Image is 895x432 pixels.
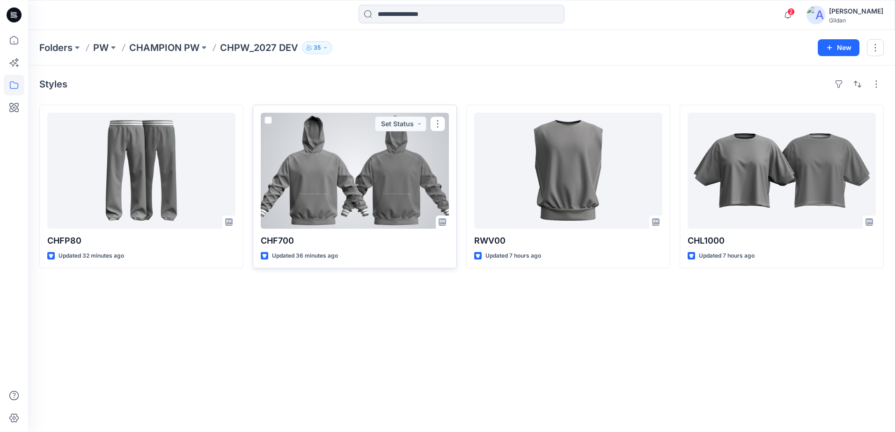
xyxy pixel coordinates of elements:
[220,41,298,54] p: CHPW_2027 DEV
[688,234,876,247] p: CHL1000
[129,41,199,54] a: CHAMPION PW
[39,79,67,90] h4: Styles
[699,251,755,261] p: Updated 7 hours ago
[829,6,883,17] div: [PERSON_NAME]
[47,234,235,247] p: CHFP80
[39,41,73,54] a: Folders
[474,113,662,229] a: RWV00
[829,17,883,24] div: Gildan
[818,39,859,56] button: New
[47,113,235,229] a: CHFP80
[485,251,541,261] p: Updated 7 hours ago
[272,251,338,261] p: Updated 36 minutes ago
[807,6,825,24] img: avatar
[474,234,662,247] p: RWV00
[302,41,332,54] button: 35
[261,113,449,229] a: CHF700
[59,251,124,261] p: Updated 32 minutes ago
[93,41,109,54] a: PW
[688,113,876,229] a: CHL1000
[787,8,795,15] span: 2
[314,43,321,53] p: 35
[261,234,449,247] p: CHF700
